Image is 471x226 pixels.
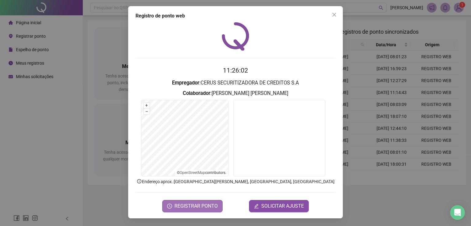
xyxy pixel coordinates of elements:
[183,90,210,96] strong: Colaborador
[136,12,335,20] div: Registro de ponto web
[144,103,150,108] button: +
[136,79,335,87] h3: : CERUS SECURITIZADORA DE CREDITOS S.A
[144,109,150,115] button: –
[254,204,259,209] span: edit
[136,179,142,184] span: info-circle
[172,80,199,86] strong: Empregador
[177,171,226,175] li: © contributors.
[249,200,309,212] button: editSOLICITAR AJUSTE
[223,67,248,74] time: 11:26:02
[136,89,335,97] h3: : [PERSON_NAME] [PERSON_NAME]
[180,171,205,175] a: OpenStreetMap
[450,205,465,220] div: Open Intercom Messenger
[222,22,249,51] img: QRPoint
[162,200,223,212] button: REGISTRAR PONTO
[261,202,304,210] span: SOLICITAR AJUSTE
[174,202,218,210] span: REGISTRAR PONTO
[332,12,337,17] span: close
[136,178,335,185] p: Endereço aprox. : [GEOGRAPHIC_DATA][PERSON_NAME], [GEOGRAPHIC_DATA], [GEOGRAPHIC_DATA]
[167,204,172,209] span: clock-circle
[329,10,339,20] button: Close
